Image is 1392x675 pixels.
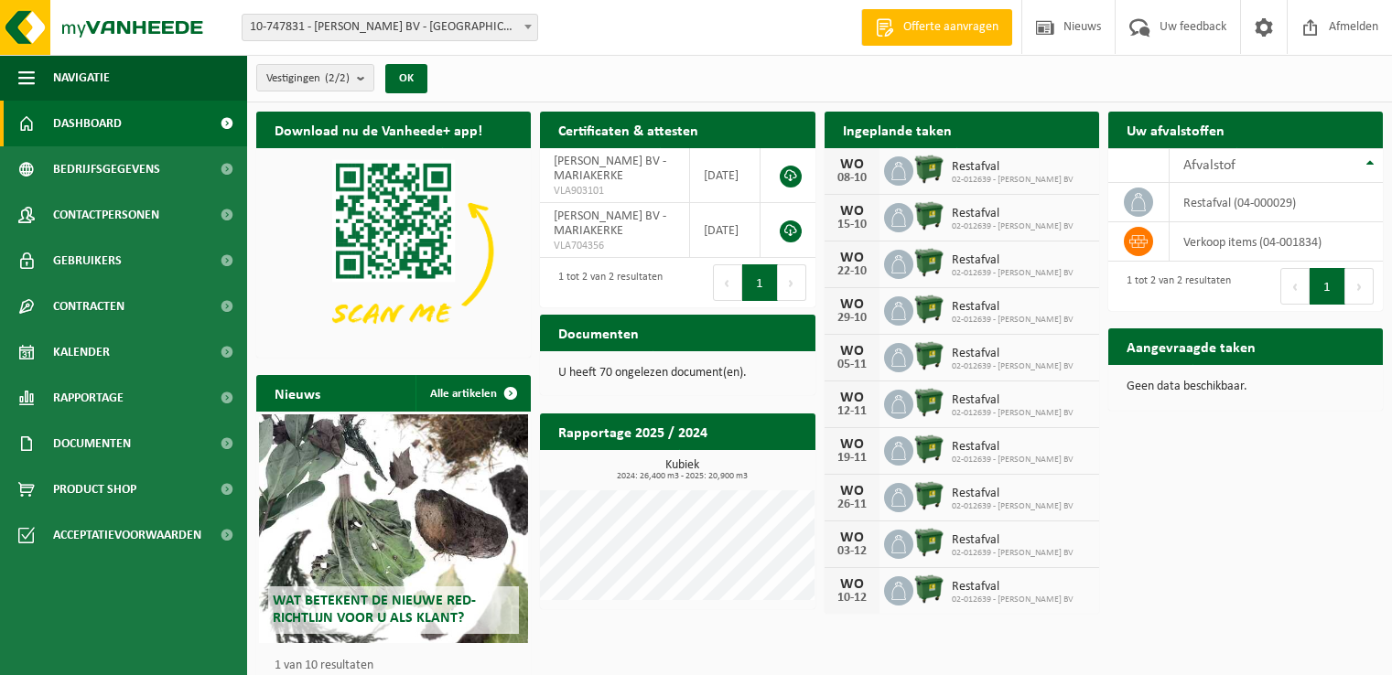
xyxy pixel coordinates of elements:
[834,391,870,405] div: WO
[385,64,427,93] button: OK
[256,64,374,91] button: Vestigingen(2/2)
[952,548,1074,559] span: 02-012639 - [PERSON_NAME] BV
[913,527,944,558] img: WB-1100-HPE-GN-01
[540,413,726,449] h2: Rapportage 2025 / 2024
[834,437,870,452] div: WO
[53,421,131,466] span: Documenten
[899,18,1003,37] span: Offerte aanvragen
[952,160,1074,175] span: Restafval
[53,375,124,421] span: Rapportage
[273,594,476,626] span: Wat betekent de nieuwe RED-richtlijn voor u als klant?
[834,530,870,545] div: WO
[952,315,1074,326] span: 02-012639 - [PERSON_NAME] BV
[834,577,870,592] div: WO
[913,434,944,465] img: WB-1100-HPE-GN-01
[53,146,160,192] span: Bedrijfsgegevens
[913,340,944,371] img: WB-1100-HPE-GN-01
[952,393,1074,408] span: Restafval
[1127,380,1365,393] p: Geen data beschikbaar.
[256,112,501,147] h2: Download nu de Vanheede+ app!
[1108,112,1243,147] h2: Uw afvalstoffen
[558,367,796,380] p: U heeft 70 ongelezen document(en).
[834,297,870,312] div: WO
[53,329,110,375] span: Kalender
[834,157,870,172] div: WO
[1310,268,1345,305] button: 1
[952,595,1074,605] span: 02-012639 - [PERSON_NAME] BV
[913,387,944,418] img: WB-1100-HPE-GN-01
[554,184,675,198] span: VLA903101
[53,284,124,329] span: Contracten
[1345,268,1374,305] button: Next
[549,262,663,303] div: 1 tot 2 van 2 resultaten
[742,264,778,301] button: 1
[554,155,666,183] span: [PERSON_NAME] BV - MARIAKERKE
[1170,222,1383,262] td: verkoop items (04-001834)
[834,592,870,605] div: 10-12
[952,207,1074,221] span: Restafval
[834,405,870,418] div: 12-11
[913,154,944,185] img: WB-1100-HPE-GN-01
[778,264,806,301] button: Next
[540,112,717,147] h2: Certificaten & attesten
[1170,183,1383,222] td: restafval (04-000029)
[256,148,531,354] img: Download de VHEPlus App
[952,580,1074,595] span: Restafval
[53,512,201,558] span: Acceptatievoorwaarden
[53,192,159,238] span: Contactpersonen
[913,200,944,231] img: WB-1100-HPE-GN-01
[834,359,870,371] div: 05-11
[554,239,675,253] span: VLA704356
[952,221,1074,232] span: 02-012639 - [PERSON_NAME] BV
[952,300,1074,315] span: Restafval
[53,466,136,512] span: Product Shop
[834,452,870,465] div: 19-11
[834,219,870,231] div: 15-10
[952,501,1074,512] span: 02-012639 - [PERSON_NAME] BV
[53,55,110,101] span: Navigatie
[690,148,761,203] td: [DATE]
[679,449,814,486] a: Bekijk rapportage
[952,268,1074,279] span: 02-012639 - [PERSON_NAME] BV
[952,347,1074,361] span: Restafval
[952,175,1074,186] span: 02-012639 - [PERSON_NAME] BV
[1108,328,1274,364] h2: Aangevraagde taken
[825,112,970,147] h2: Ingeplande taken
[952,455,1074,466] span: 02-012639 - [PERSON_NAME] BV
[266,65,350,92] span: Vestigingen
[913,573,944,605] img: WB-1100-HPE-GN-01
[834,265,870,278] div: 22-10
[952,361,1074,372] span: 02-012639 - [PERSON_NAME] BV
[834,545,870,558] div: 03-12
[549,472,815,481] span: 2024: 26,400 m3 - 2025: 20,900 m3
[834,312,870,325] div: 29-10
[540,315,657,350] h2: Documenten
[259,414,528,643] a: Wat betekent de nieuwe RED-richtlijn voor u als klant?
[1183,158,1236,173] span: Afvalstof
[913,294,944,325] img: WB-1100-HPE-GN-01
[549,459,815,481] h3: Kubiek
[861,9,1012,46] a: Offerte aanvragen
[256,375,339,411] h2: Nieuws
[1280,268,1310,305] button: Previous
[952,487,1074,501] span: Restafval
[913,247,944,278] img: WB-1100-HPE-GN-01
[415,375,529,412] a: Alle artikelen
[834,204,870,219] div: WO
[834,251,870,265] div: WO
[713,264,742,301] button: Previous
[554,209,666,238] span: [PERSON_NAME] BV - MARIAKERKE
[53,101,122,146] span: Dashboard
[53,238,122,284] span: Gebruikers
[913,480,944,511] img: WB-1100-HPE-GN-01
[243,15,537,40] span: 10-747831 - TAGHON CAROLINE BV - MARIAKERKE
[690,203,761,258] td: [DATE]
[952,533,1074,548] span: Restafval
[834,484,870,498] div: WO
[834,344,870,359] div: WO
[242,14,538,41] span: 10-747831 - TAGHON CAROLINE BV - MARIAKERKE
[952,408,1074,419] span: 02-012639 - [PERSON_NAME] BV
[325,72,350,84] count: (2/2)
[834,172,870,185] div: 08-10
[952,253,1074,268] span: Restafval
